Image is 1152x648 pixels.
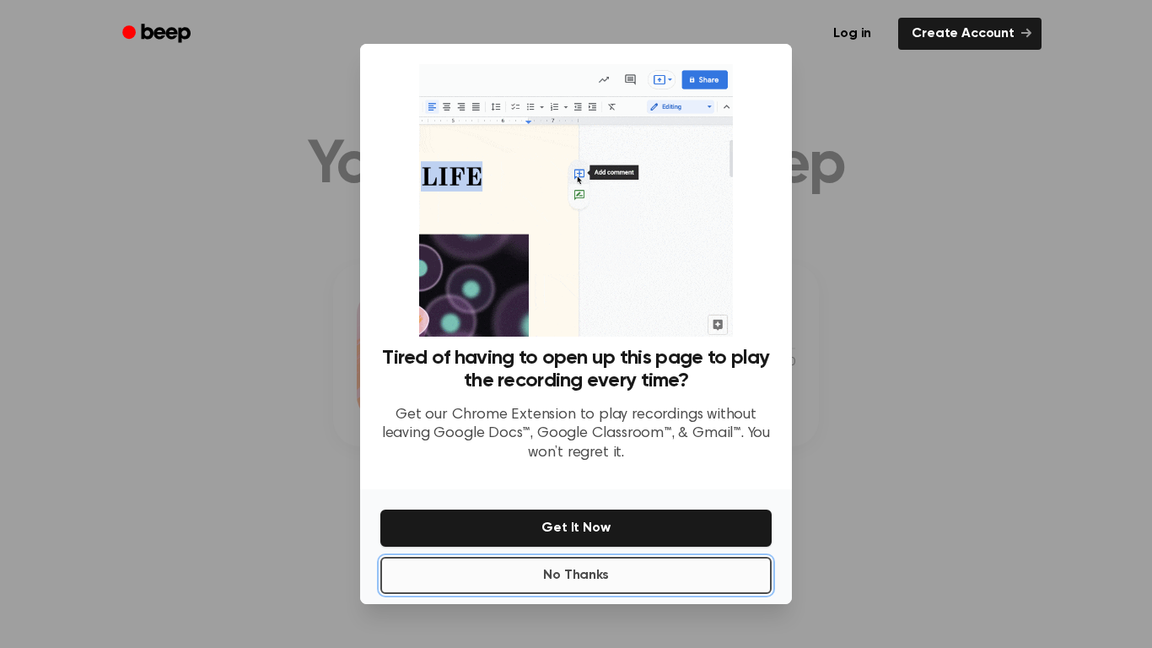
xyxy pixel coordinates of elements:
p: Get our Chrome Extension to play recordings without leaving Google Docs™, Google Classroom™, & Gm... [380,406,772,463]
a: Create Account [898,18,1042,50]
img: Beep extension in action [419,64,732,337]
a: Beep [110,18,206,51]
button: Get It Now [380,510,772,547]
button: No Thanks [380,557,772,594]
a: Log in [816,14,888,53]
h3: Tired of having to open up this page to play the recording every time? [380,347,772,392]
